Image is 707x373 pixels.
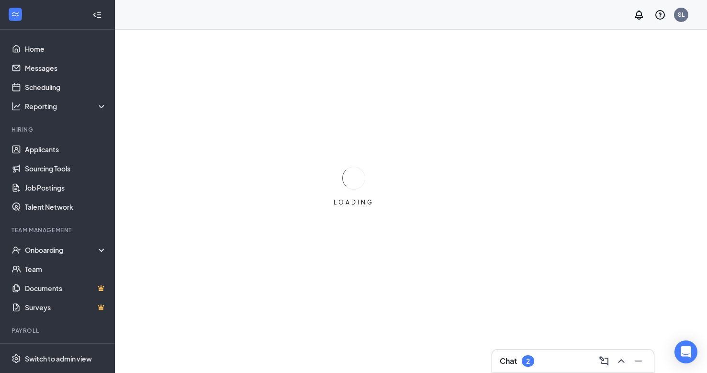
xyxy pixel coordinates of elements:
svg: ComposeMessage [598,355,610,367]
a: SurveysCrown [25,298,107,317]
a: Talent Network [25,197,107,216]
svg: QuestionInfo [654,9,666,21]
svg: Settings [11,354,21,363]
a: Messages [25,58,107,78]
div: 2 [526,357,530,365]
svg: UserCheck [11,245,21,255]
div: LOADING [330,198,378,206]
button: Minimize [631,353,646,369]
svg: Minimize [633,355,644,367]
svg: ChevronUp [616,355,627,367]
div: Reporting [25,102,107,111]
svg: Notifications [633,9,645,21]
a: PayrollCrown [25,341,107,360]
svg: Analysis [11,102,21,111]
svg: Collapse [92,10,102,20]
a: Job Postings [25,178,107,197]
button: ComposeMessage [596,353,612,369]
a: Sourcing Tools [25,159,107,178]
a: Home [25,39,107,58]
div: Open Intercom Messenger [674,340,697,363]
a: Applicants [25,140,107,159]
div: SL [678,11,685,19]
div: Onboarding [25,245,99,255]
div: Hiring [11,125,105,134]
svg: WorkstreamLogo [11,10,20,19]
h3: Chat [500,356,517,366]
div: Payroll [11,327,105,335]
a: Scheduling [25,78,107,97]
div: Team Management [11,226,105,234]
a: Team [25,260,107,279]
button: ChevronUp [614,353,629,369]
div: Switch to admin view [25,354,92,363]
a: DocumentsCrown [25,279,107,298]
